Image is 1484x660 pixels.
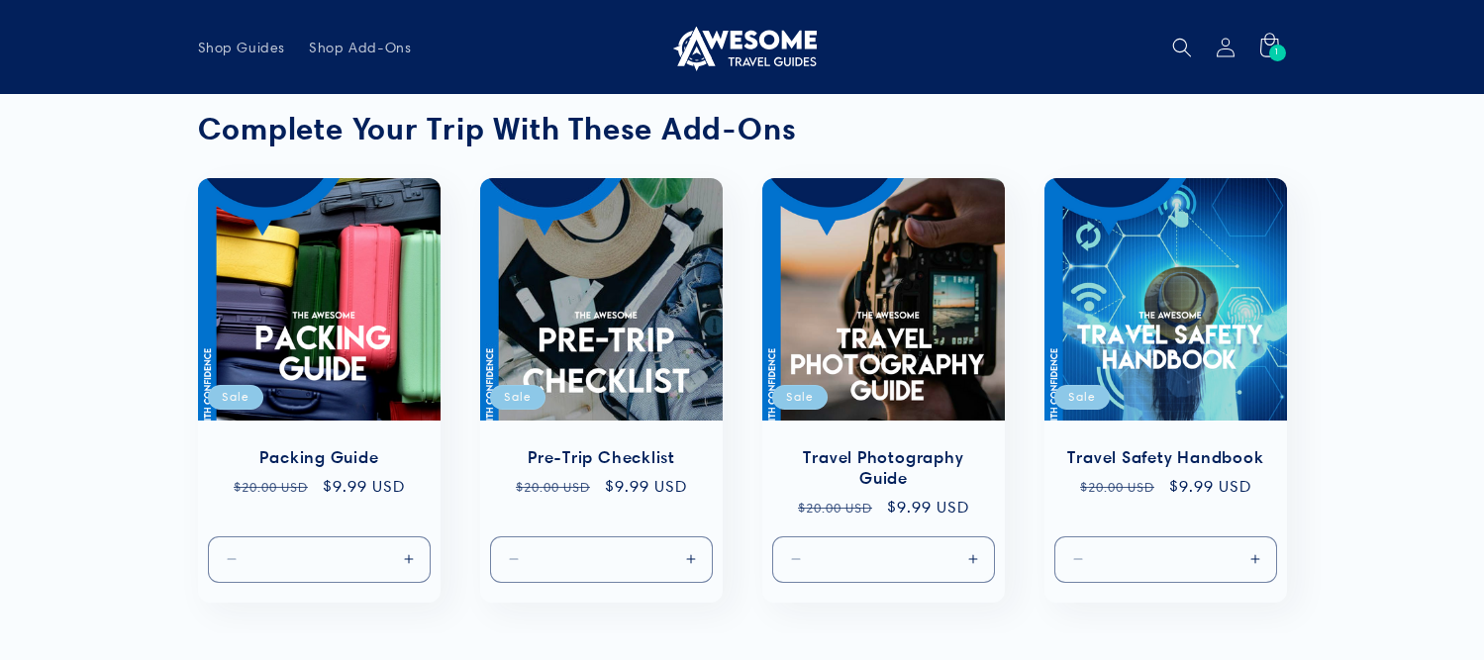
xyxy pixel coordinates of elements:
[198,39,286,56] span: Shop Guides
[500,447,703,468] a: Pre-Trip Checklist
[297,27,423,68] a: Shop Add-Ons
[198,178,1287,603] ul: Slider
[1064,447,1267,468] a: Travel Safety Handbook
[569,535,634,582] input: Quantity for Default Title
[186,27,298,68] a: Shop Guides
[782,447,985,489] a: Travel Photography Guide
[851,535,916,582] input: Quantity for Default Title
[1274,45,1280,61] span: 1
[660,16,824,78] a: Awesome Travel Guides
[309,39,411,56] span: Shop Add-Ons
[287,535,351,582] input: Quantity for Default Title
[218,447,421,468] a: Packing Guide
[198,110,797,147] strong: Complete Your Trip With These Add-Ons
[668,24,817,71] img: Awesome Travel Guides
[1134,535,1198,582] input: Quantity for Default Title
[1160,26,1204,69] summary: Search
